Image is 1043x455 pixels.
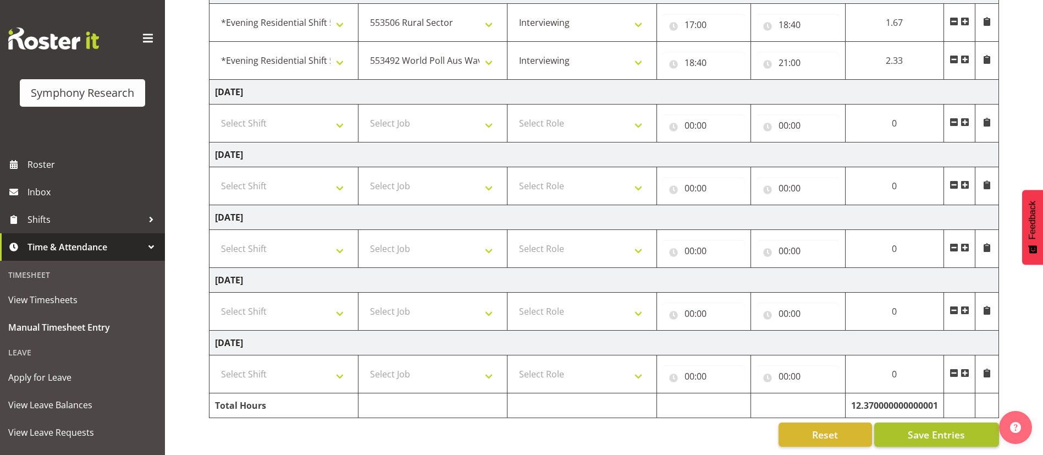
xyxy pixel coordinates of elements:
span: Inbox [27,184,159,200]
input: Click to select... [663,240,746,262]
div: Symphony Research [31,85,134,101]
td: [DATE] [209,142,999,167]
a: View Leave Balances [3,391,162,419]
td: [DATE] [209,331,999,355]
td: Total Hours [209,393,358,418]
img: Rosterit website logo [8,28,99,50]
input: Click to select... [663,14,746,36]
td: 12.370000000000001 [845,393,943,418]
td: [DATE] [209,80,999,105]
input: Click to select... [663,114,746,136]
span: View Leave Requests [8,424,157,441]
span: Manual Timesheet Entry [8,319,157,336]
input: Click to select... [757,14,840,36]
input: Click to select... [757,365,840,387]
input: Click to select... [663,303,746,325]
input: Click to select... [663,365,746,387]
a: Apply for Leave [3,364,162,391]
button: Reset [779,423,872,447]
span: Roster [27,156,159,173]
span: Shifts [27,211,143,228]
span: Reset [812,427,838,442]
input: Click to select... [757,52,840,74]
td: [DATE] [209,205,999,230]
span: Apply for Leave [8,369,157,386]
span: View Leave Balances [8,397,157,413]
a: View Leave Requests [3,419,162,446]
td: 0 [845,293,943,331]
td: 1.67 [845,4,943,42]
span: Feedback [1028,201,1038,239]
td: [DATE] [209,268,999,293]
input: Click to select... [757,114,840,136]
td: 0 [845,355,943,393]
button: Feedback - Show survey [1022,190,1043,265]
td: 0 [845,105,943,142]
span: Save Entries [908,427,965,442]
div: Leave [3,341,162,364]
span: View Timesheets [8,292,157,308]
input: Click to select... [757,177,840,199]
td: 2.33 [845,42,943,80]
input: Click to select... [757,303,840,325]
input: Click to select... [663,177,746,199]
td: 0 [845,230,943,268]
button: Save Entries [874,423,999,447]
input: Click to select... [757,240,840,262]
img: help-xxl-2.png [1010,422,1021,433]
a: View Timesheets [3,286,162,314]
td: 0 [845,167,943,205]
input: Click to select... [663,52,746,74]
a: Manual Timesheet Entry [3,314,162,341]
div: Timesheet [3,264,162,286]
span: Time & Attendance [27,239,143,255]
